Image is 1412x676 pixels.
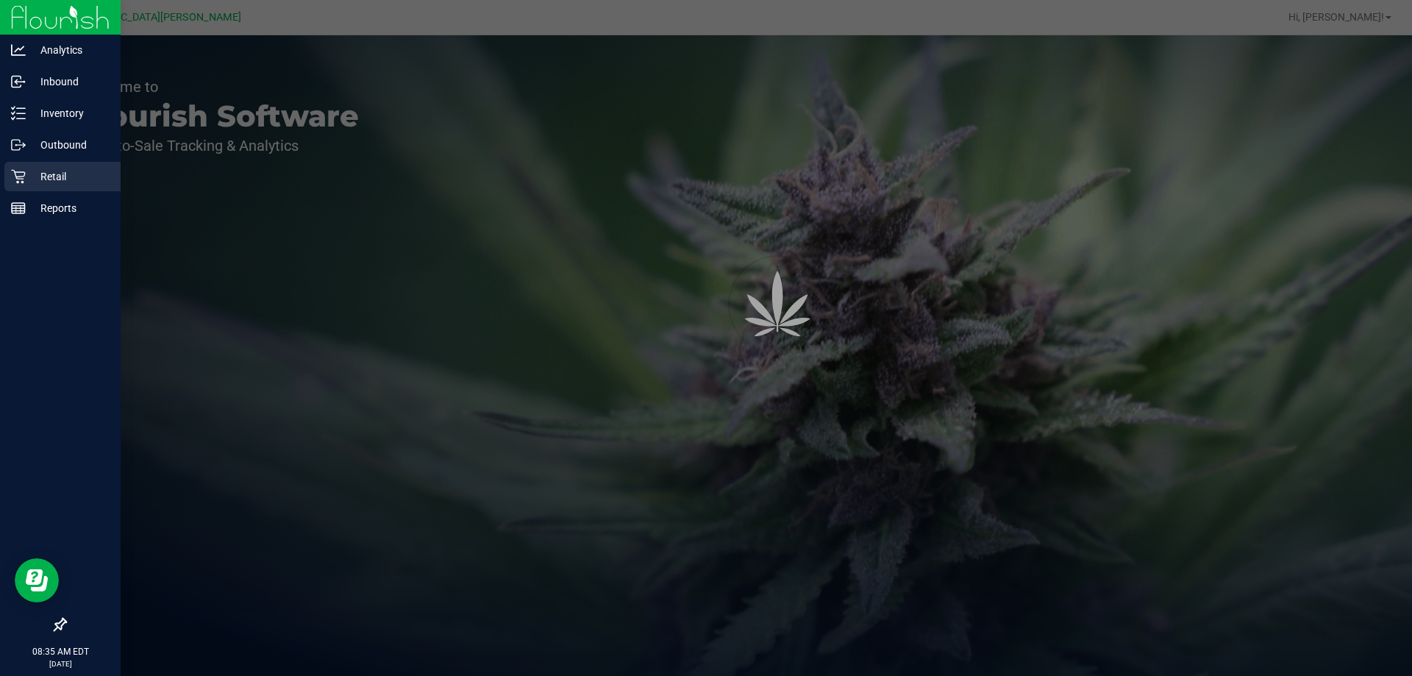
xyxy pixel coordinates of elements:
[11,169,26,184] inline-svg: Retail
[11,74,26,89] inline-svg: Inbound
[26,136,114,154] p: Outbound
[26,199,114,217] p: Reports
[11,138,26,152] inline-svg: Outbound
[26,104,114,122] p: Inventory
[15,558,59,602] iframe: Resource center
[26,168,114,185] p: Retail
[26,41,114,59] p: Analytics
[26,73,114,90] p: Inbound
[11,106,26,121] inline-svg: Inventory
[7,658,114,669] p: [DATE]
[11,201,26,216] inline-svg: Reports
[7,645,114,658] p: 08:35 AM EDT
[11,43,26,57] inline-svg: Analytics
